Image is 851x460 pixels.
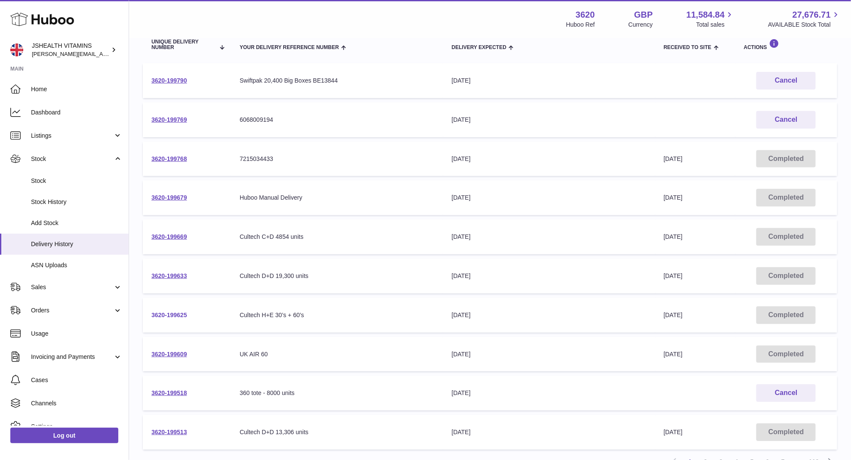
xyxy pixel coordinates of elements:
[664,194,683,201] span: [DATE]
[31,399,122,408] span: Channels
[31,261,122,269] span: ASN Uploads
[664,272,683,279] span: [DATE]
[151,116,187,123] a: 3620-199769
[664,45,712,50] span: Received to Site
[240,233,435,241] div: Cultech C+D 4854 units
[151,351,187,358] a: 3620-199609
[566,21,595,29] div: Huboo Ref
[768,21,841,29] span: AVAILABLE Stock Total
[31,306,113,315] span: Orders
[452,77,647,85] div: [DATE]
[31,330,122,338] span: Usage
[31,353,113,361] span: Invoicing and Payments
[452,428,647,436] div: [DATE]
[151,272,187,279] a: 3620-199633
[452,155,647,163] div: [DATE]
[756,72,816,90] button: Cancel
[686,9,734,29] a: 11,584.84 Total sales
[240,311,435,319] div: Cultech H+E 30’s + 60’s
[634,9,653,21] strong: GBP
[31,155,113,163] span: Stock
[664,233,683,240] span: [DATE]
[151,312,187,318] a: 3620-199625
[31,132,113,140] span: Listings
[151,389,187,396] a: 3620-199518
[240,45,339,50] span: Your Delivery Reference Number
[452,45,506,50] span: Delivery Expected
[240,350,435,358] div: UK AIR 60
[452,311,647,319] div: [DATE]
[151,155,187,162] a: 3620-199768
[31,283,113,291] span: Sales
[664,312,683,318] span: [DATE]
[452,233,647,241] div: [DATE]
[452,350,647,358] div: [DATE]
[664,429,683,435] span: [DATE]
[686,9,725,21] span: 11,584.84
[240,194,435,202] div: Huboo Manual Delivery
[31,219,122,227] span: Add Stock
[768,9,841,29] a: 27,676.71 AVAILABLE Stock Total
[31,198,122,206] span: Stock History
[452,116,647,124] div: [DATE]
[151,77,187,84] a: 3620-199790
[576,9,595,21] strong: 3620
[151,39,215,50] span: Unique Delivery Number
[792,9,831,21] span: 27,676.71
[10,43,23,56] img: francesca@jshealthvitamins.com
[664,351,683,358] span: [DATE]
[31,240,122,248] span: Delivery History
[31,108,122,117] span: Dashboard
[452,272,647,280] div: [DATE]
[756,384,816,402] button: Cancel
[151,194,187,201] a: 3620-199679
[240,77,435,85] div: Swiftpak 20,400 Big Boxes BE13844
[32,42,109,58] div: JSHEALTH VITAMINS
[240,116,435,124] div: 6068009194
[240,428,435,436] div: Cultech D+D 13,306 units
[240,389,435,397] div: 360 tote - 8000 units
[629,21,653,29] div: Currency
[151,233,187,240] a: 3620-199669
[756,111,816,129] button: Cancel
[240,155,435,163] div: 7215034433
[696,21,734,29] span: Total sales
[10,428,118,443] a: Log out
[452,194,647,202] div: [DATE]
[744,39,829,50] div: Actions
[31,423,122,431] span: Settings
[31,177,122,185] span: Stock
[31,376,122,384] span: Cases
[31,85,122,93] span: Home
[32,50,173,57] span: [PERSON_NAME][EMAIL_ADDRESS][DOMAIN_NAME]
[240,272,435,280] div: Cultech D+D 19,300 units
[664,155,683,162] span: [DATE]
[151,429,187,435] a: 3620-199513
[452,389,647,397] div: [DATE]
